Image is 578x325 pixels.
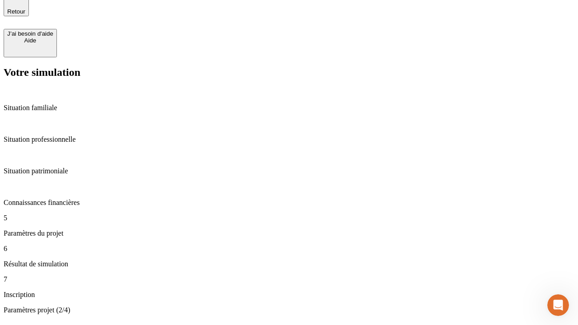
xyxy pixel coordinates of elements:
[4,104,574,112] p: Situation familiale
[4,245,574,253] p: 6
[4,275,574,283] p: 7
[4,29,57,57] button: J’ai besoin d'aideAide
[4,306,574,314] p: Paramètres projet (2/4)
[4,291,574,299] p: Inscription
[7,37,53,44] div: Aide
[547,294,569,316] iframe: Intercom live chat
[4,229,574,237] p: Paramètres du projet
[4,260,574,268] p: Résultat de simulation
[4,214,574,222] p: 5
[4,199,574,207] p: Connaissances financières
[4,167,574,175] p: Situation patrimoniale
[4,66,574,79] h2: Votre simulation
[4,135,574,144] p: Situation professionnelle
[7,30,53,37] div: J’ai besoin d'aide
[7,8,25,15] span: Retour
